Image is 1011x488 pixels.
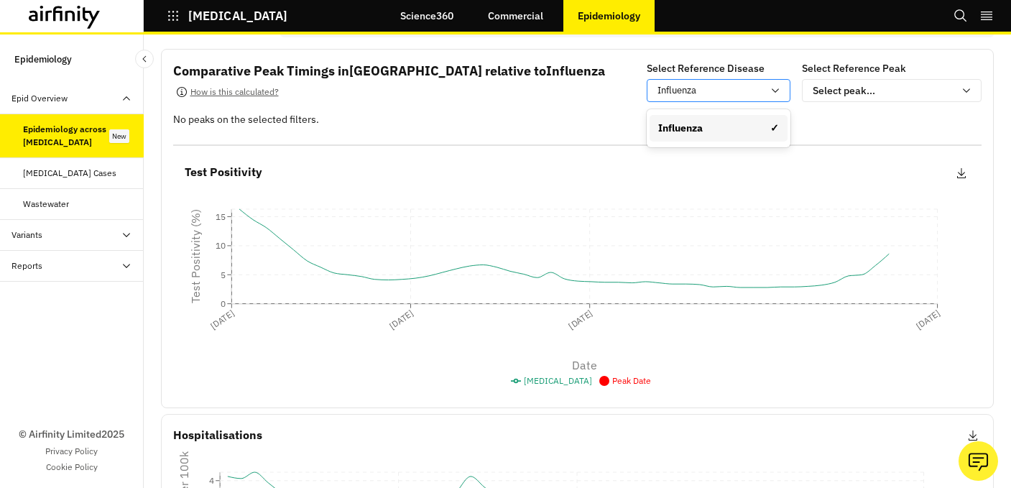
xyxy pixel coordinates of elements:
[959,441,998,481] button: Ask our analysts
[135,50,154,68] button: Close Sidebar
[572,358,597,372] tspan: Date
[387,308,415,332] tspan: [DATE]
[109,129,129,143] div: New
[190,84,279,100] p: How is this calculated?
[216,240,226,251] tspan: 10
[23,123,109,149] div: Epidemiology across [MEDICAL_DATA]
[954,4,968,28] button: Search
[524,375,592,386] span: [MEDICAL_DATA]
[46,461,98,474] a: Cookie Policy
[216,211,226,222] tspan: 15
[173,61,605,80] p: Comparative Peak Timings in [GEOGRAPHIC_DATA] relative to Influenza
[23,167,116,180] div: [MEDICAL_DATA] Cases
[813,83,954,98] div: Select peak...
[185,163,262,182] p: Test Positivity
[167,4,287,28] button: [MEDICAL_DATA]
[11,92,68,105] div: Epid Overview
[802,61,906,76] p: Select Reference Peak
[914,308,942,332] tspan: [DATE]
[173,426,262,445] p: Hospitalisations
[657,83,696,98] p: Influenza
[221,298,226,309] tspan: 0
[188,209,203,303] tspan: Test Positivity (%)
[188,9,287,22] p: [MEDICAL_DATA]
[221,270,226,280] tspan: 5
[45,445,98,458] a: Privacy Policy
[23,198,69,211] div: Wastewater
[173,80,281,103] button: How is this calculated?
[612,375,651,386] span: Peak Date
[19,427,124,442] p: © Airfinity Limited 2025
[209,475,214,486] tspan: 4
[647,61,765,76] p: Select Reference Disease
[11,259,42,272] div: Reports
[578,10,640,22] p: Epidemiology
[208,308,236,332] tspan: [DATE]
[658,121,779,136] div: Influenza
[14,46,72,72] p: Epidemiology
[566,308,594,332] tspan: [DATE]
[770,121,779,136] span: ✓
[11,229,42,241] div: Variants
[173,112,982,127] p: No peaks on the selected filters.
